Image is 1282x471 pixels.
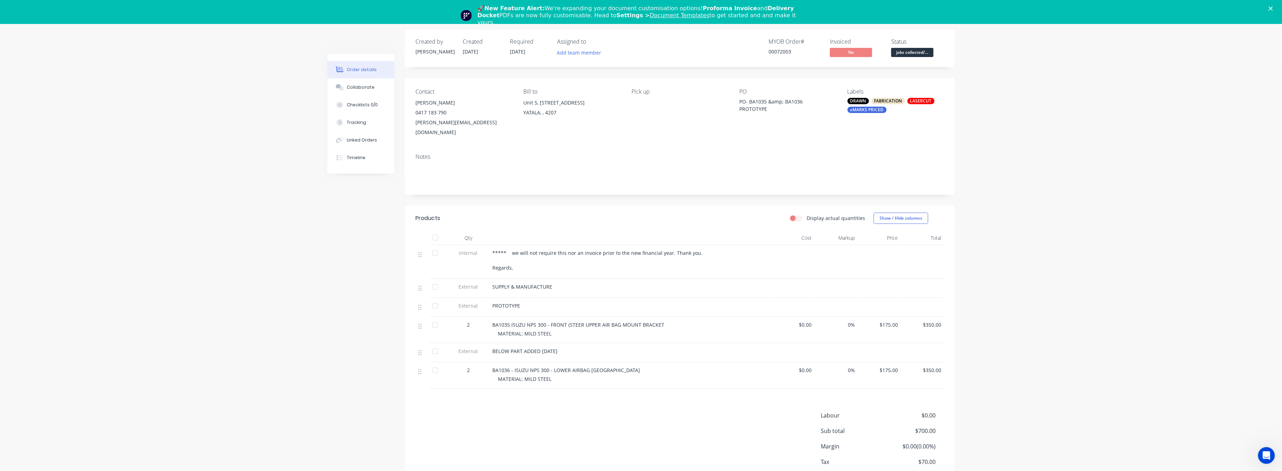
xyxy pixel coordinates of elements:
[467,321,470,328] span: 2
[739,88,836,95] div: PO
[347,102,378,108] div: Checklists 0/0
[883,442,936,451] span: $0.00 ( 0.00 %)
[467,366,470,374] span: 2
[874,213,928,224] button: Show / Hide columns
[492,283,552,290] span: SUPPLY & MANUFACTURE
[327,61,394,78] button: Order details
[904,366,942,374] span: $350.00
[415,38,454,45] div: Created by
[347,137,377,143] div: Linked Orders
[861,366,898,374] span: $175.00
[774,321,812,328] span: $0.00
[415,118,512,137] div: [PERSON_NAME][EMAIL_ADDRESS][DOMAIN_NAME]
[891,48,933,58] button: jobs collected/...
[883,411,936,420] span: $0.00
[415,98,512,137] div: [PERSON_NAME]0417 183 790[PERSON_NAME][EMAIL_ADDRESS][DOMAIN_NAME]
[818,366,855,374] span: 0%
[616,12,709,19] b: Settings >
[485,5,545,12] b: New Feature Alert:
[523,98,620,120] div: Unit 5, [STREET_ADDRESS]YATALA, , 4207
[461,10,472,21] img: Profile image for Team
[463,48,478,55] span: [DATE]
[347,67,377,73] div: Order details
[848,98,869,104] div: DRAWN
[1269,6,1276,11] div: Close
[347,155,366,161] div: Timeline
[883,458,936,466] span: $70.00
[883,427,936,435] span: $700.00
[771,231,815,245] div: Cost
[821,458,883,466] span: Tax
[523,98,620,108] div: Unit 5, [STREET_ADDRESS]
[523,108,620,118] div: YATALA, , 4207
[492,302,520,309] span: PROTOTYPE
[510,38,549,45] div: Required
[477,5,794,19] b: Delivery Docket
[492,367,640,373] span: BA1036 - ISUZU NPS 300 - LOWER AIRBAG [GEOGRAPHIC_DATA]
[553,48,605,57] button: Add team member
[769,48,821,55] div: 00072003
[1258,447,1275,464] iframe: Intercom live chat
[861,321,898,328] span: $175.00
[703,5,757,12] b: Proforma Invoice
[450,302,487,309] span: External
[510,48,525,55] span: [DATE]
[821,427,883,435] span: Sub total
[891,48,933,57] span: jobs collected/...
[818,321,855,328] span: 0%
[821,442,883,451] span: Margin
[327,131,394,149] button: Linked Orders
[492,321,664,328] span: BA1035 ISUZU NPS 300 - FRONT (STEER UPPER AIR BAG MOUNT BRACKET
[815,231,858,245] div: Markup
[907,98,935,104] div: LASERCUT
[830,48,872,57] span: No
[415,214,440,222] div: Products
[327,149,394,167] button: Timeline
[415,88,512,95] div: Contact
[631,88,728,95] div: Pick up
[415,98,512,108] div: [PERSON_NAME]
[774,366,812,374] span: $0.00
[891,38,944,45] div: Status
[871,98,905,104] div: FABRICATION
[492,348,557,354] span: BELOW PART ADDED [DATE]
[807,214,865,222] label: Display actual quantities
[904,321,942,328] span: $350.00
[650,12,709,19] a: Document Templates
[821,411,883,420] span: Labour
[463,38,501,45] div: Created
[557,48,605,57] button: Add team member
[450,283,487,290] span: External
[901,231,944,245] div: Total
[327,96,394,114] button: Checklists 0/0
[415,48,454,55] div: [PERSON_NAME]
[498,330,551,337] span: MATERIAL: MILD STEEL
[415,153,944,160] div: Notes
[830,38,883,45] div: Invoiced
[492,250,703,271] span: ***** we will not require this nor an invoice prior to the new financial year. Thank you. Regards,
[347,119,366,126] div: Tracking
[477,5,810,26] div: 🚀 We're expanding your document customisation options! and PDFs are now fully customisable. Head ...
[347,84,375,90] div: Collaborate
[327,78,394,96] button: Collaborate
[557,38,628,45] div: Assigned to
[498,376,551,382] span: MATERIAL: MILD STEEL
[848,107,887,113] div: xMARKS PRICED
[523,88,620,95] div: Bill to
[739,98,827,113] div: PO- BA1035 &amp; BA1036 PROTOTYPE
[450,347,487,355] span: External
[415,108,512,118] div: 0417 183 790
[327,114,394,131] button: Tracking
[447,231,489,245] div: Qty
[848,88,944,95] div: Labels
[858,231,901,245] div: Price
[450,249,487,257] span: Internal
[769,38,821,45] div: MYOB Order #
